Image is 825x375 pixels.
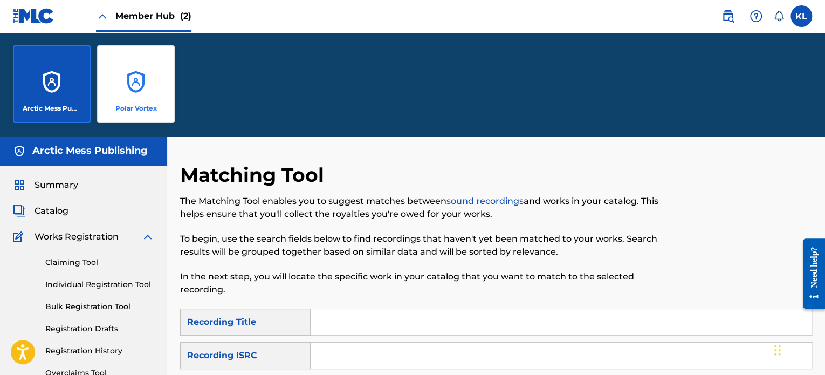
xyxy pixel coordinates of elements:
[13,204,26,217] img: Catalog
[13,179,26,192] img: Summary
[13,145,26,158] img: Accounts
[771,323,825,375] iframe: Chat Widget
[750,10,762,23] img: help
[45,279,154,290] a: Individual Registration Tool
[446,196,524,206] a: sound recordings
[774,334,781,366] div: Drag
[790,5,812,27] div: User Menu
[717,5,739,27] a: Public Search
[45,301,154,312] a: Bulk Registration Tool
[45,345,154,357] a: Registration History
[97,45,175,123] a: AccountsPolar Vortex
[23,104,81,113] p: Arctic Mess Publishing
[180,11,191,21] span: (2)
[45,323,154,335] a: Registration Drafts
[32,145,148,157] h5: Arctic Mess Publishing
[141,230,154,243] img: expand
[721,10,734,23] img: search
[180,233,666,258] p: To begin, use the search fields below to find recordings that haven't yet been matched to your wo...
[773,11,784,22] div: Notifications
[13,8,54,24] img: MLC Logo
[115,10,191,22] span: Member Hub
[35,204,68,217] span: Catalog
[180,195,666,221] p: The Matching Tool enables you to suggest matches between and works in your catalog. This helps en...
[180,270,666,296] p: In the next step, you will locate the specific work in your catalog that you want to match to the...
[96,10,109,23] img: Close
[45,257,154,268] a: Claiming Tool
[13,204,68,217] a: CatalogCatalog
[13,179,78,192] a: SummarySummary
[745,5,767,27] div: Help
[795,230,825,317] iframe: Resource Center
[13,230,27,243] img: Works Registration
[115,104,157,113] p: Polar Vortex
[180,163,329,187] h2: Matching Tool
[35,179,78,192] span: Summary
[13,45,91,123] a: AccountsArctic Mess Publishing
[35,230,119,243] span: Works Registration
